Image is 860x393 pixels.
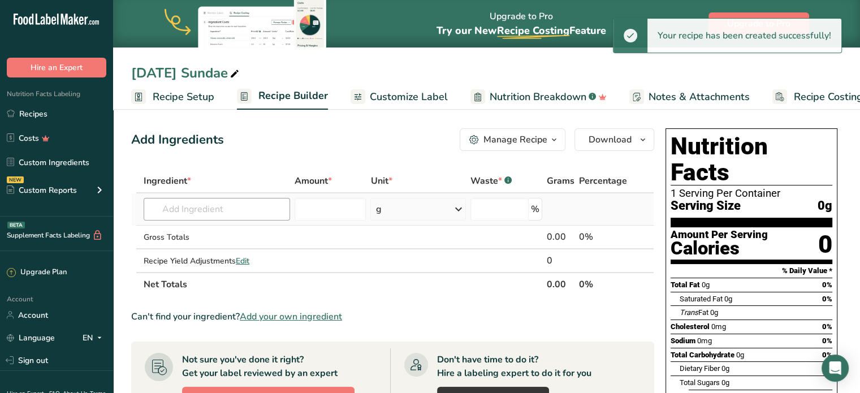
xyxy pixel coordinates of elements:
[671,264,832,278] section: % Daily Value *
[671,336,695,345] span: Sodium
[437,24,606,37] span: Try our New Feature
[544,272,577,296] th: 0.00
[7,58,106,77] button: Hire an Expert
[131,310,654,323] div: Can't find your ingredient?
[647,19,841,53] div: Your recipe has been created successfully!
[680,308,698,317] i: Trans
[579,230,627,244] div: 0%
[708,12,809,35] button: Upgrade to Pro
[497,24,569,37] span: Recipe Costing
[671,351,734,359] span: Total Carbohydrate
[702,280,710,289] span: 0g
[680,364,720,373] span: Dietary Fiber
[351,84,448,110] a: Customize Label
[460,128,565,151] button: Manage Recipe
[721,378,729,387] span: 0g
[370,174,392,188] span: Unit
[711,322,726,331] span: 0mg
[141,272,544,296] th: Net Totals
[822,280,832,289] span: 0%
[131,131,224,149] div: Add Ingredients
[437,1,606,47] div: Upgrade to Pro
[144,198,290,221] input: Add Ingredient
[671,230,768,240] div: Amount Per Serving
[727,17,790,31] span: Upgrade to Pro
[295,174,332,188] span: Amount
[375,202,381,216] div: g
[629,84,750,110] a: Notes & Attachments
[680,378,720,387] span: Total Sugars
[7,176,24,183] div: NEW
[236,256,249,266] span: Edit
[697,336,712,345] span: 0mg
[258,88,328,103] span: Recipe Builder
[144,255,290,267] div: Recipe Yield Adjustments
[822,295,832,303] span: 0%
[818,199,832,213] span: 0g
[547,174,574,188] span: Grams
[822,336,832,345] span: 0%
[7,222,25,228] div: BETA
[470,174,512,188] div: Waste
[153,89,214,105] span: Recipe Setup
[822,351,832,359] span: 0%
[710,308,718,317] span: 0g
[437,353,591,380] div: Don't have time to do it? Hire a labeling expert to do it for you
[7,328,55,348] a: Language
[680,295,723,303] span: Saturated Fat
[671,133,832,185] h1: Nutrition Facts
[822,355,849,382] div: Open Intercom Messenger
[579,174,627,188] span: Percentage
[577,272,629,296] th: 0%
[131,63,241,83] div: [DATE] Sundae
[547,254,574,267] div: 0
[671,280,700,289] span: Total Fat
[240,310,342,323] span: Add your own ingredient
[144,231,290,243] div: Gross Totals
[370,89,448,105] span: Customize Label
[237,83,328,110] a: Recipe Builder
[724,295,732,303] span: 0g
[818,230,832,260] div: 0
[470,84,607,110] a: Nutrition Breakdown
[131,84,214,110] a: Recipe Setup
[671,240,768,257] div: Calories
[671,322,710,331] span: Cholesterol
[822,322,832,331] span: 0%
[680,308,708,317] span: Fat
[83,331,106,344] div: EN
[144,174,191,188] span: Ingredient
[7,267,67,278] div: Upgrade Plan
[483,133,547,146] div: Manage Recipe
[721,364,729,373] span: 0g
[182,353,338,380] div: Not sure you've done it right? Get your label reviewed by an expert
[649,89,750,105] span: Notes & Attachments
[671,199,741,213] span: Serving Size
[547,230,574,244] div: 0.00
[574,128,654,151] button: Download
[671,188,832,199] div: 1 Serving Per Container
[589,133,632,146] span: Download
[490,89,586,105] span: Nutrition Breakdown
[7,184,77,196] div: Custom Reports
[736,351,744,359] span: 0g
